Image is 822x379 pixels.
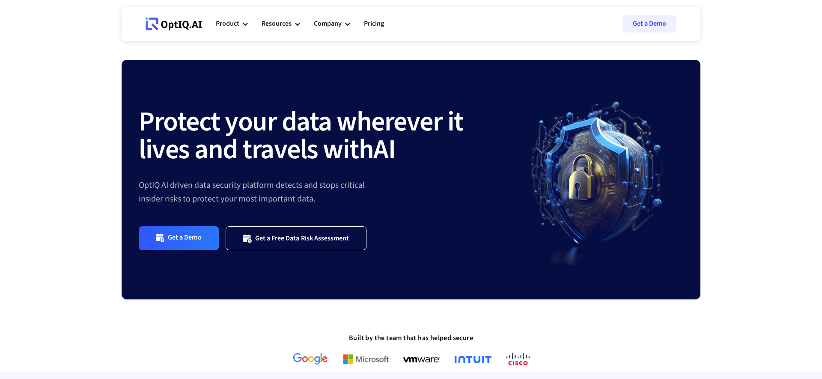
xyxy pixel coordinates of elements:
div: Get a Free Data Risk Assessment [255,234,349,243]
strong: AI [373,130,395,169]
div: Get a Demo [168,233,202,243]
div: Company [314,11,350,37]
a: Get a Free Data Risk Assessment [226,226,367,250]
div: Product [216,18,239,30]
a: Pricing [364,11,384,37]
div: OptIQ AI driven data security platform detects and stops critical insider risks to protect your m... [139,178,512,206]
div: Company [314,18,342,30]
div: Resources [262,18,292,30]
strong: Protect your data wherever it lives and travels with [139,102,463,169]
a: Webflow Homepage [146,11,202,37]
div: Resources [262,11,300,37]
a: Get a Demo [139,226,219,250]
a: Get a Demo [622,15,676,33]
strong: Built by the team that has helped secure [349,333,473,343]
div: Product [216,11,248,37]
